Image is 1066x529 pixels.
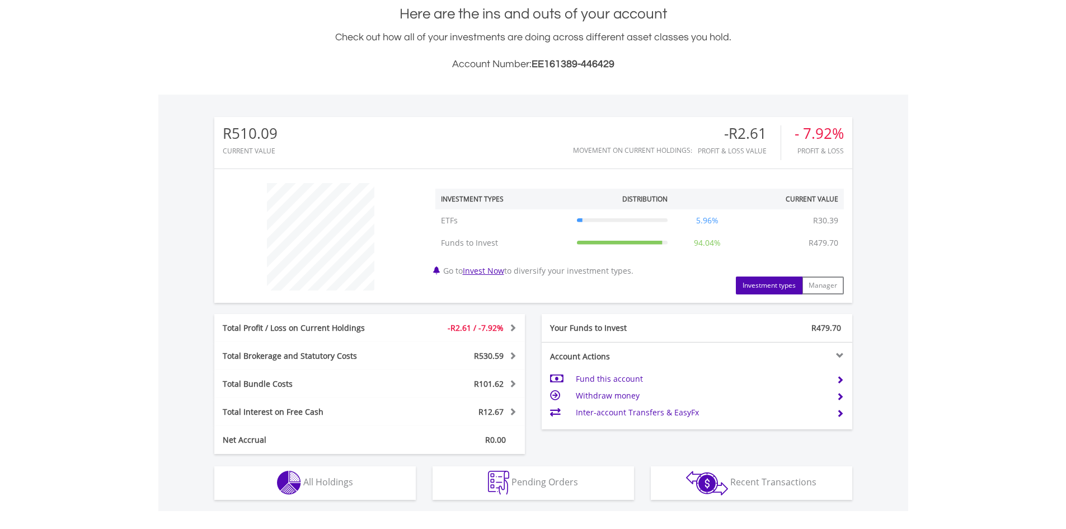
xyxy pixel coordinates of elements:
div: Distribution [622,194,668,204]
span: Pending Orders [511,476,578,488]
span: -R2.61 / -7.92% [448,322,504,333]
td: R479.70 [803,232,844,254]
div: Movement on Current Holdings: [573,147,692,154]
div: Total Bundle Costs [214,378,396,390]
div: Your Funds to Invest [542,322,697,334]
img: pending_instructions-wht.png [488,471,509,495]
td: Fund this account [576,371,827,387]
div: Go to to diversify your investment types. [427,177,852,294]
h3: Account Number: [214,57,852,72]
span: R0.00 [485,434,506,445]
button: Recent Transactions [651,466,852,500]
img: transactions-zar-wht.png [686,471,728,495]
td: Withdraw money [576,387,827,404]
div: Total Profit / Loss on Current Holdings [214,322,396,334]
div: Profit & Loss [795,147,844,155]
h1: Here are the ins and outs of your account [214,4,852,24]
span: Recent Transactions [730,476,816,488]
div: Net Accrual [214,434,396,446]
button: Investment types [736,277,802,294]
div: - 7.92% [795,125,844,142]
div: -R2.61 [698,125,781,142]
span: R530.59 [474,350,504,361]
div: Profit & Loss Value [698,147,781,155]
button: Manager [802,277,844,294]
div: Check out how all of your investments are doing across different asset classes you hold. [214,30,852,72]
span: All Holdings [303,476,353,488]
button: Pending Orders [433,466,634,500]
img: holdings-wht.png [277,471,301,495]
div: Total Interest on Free Cash [214,406,396,418]
th: Current Value [741,189,844,209]
td: Funds to Invest [435,232,571,254]
th: Investment Types [435,189,571,209]
td: R30.39 [807,209,844,232]
span: R479.70 [811,322,841,333]
div: Account Actions [542,351,697,362]
td: Inter-account Transfers & EasyFx [576,404,827,421]
div: Total Brokerage and Statutory Costs [214,350,396,362]
div: CURRENT VALUE [223,147,278,155]
span: R101.62 [474,378,504,389]
button: All Holdings [214,466,416,500]
td: 94.04% [673,232,741,254]
td: 5.96% [673,209,741,232]
span: EE161389-446429 [532,59,614,69]
a: Invest Now [463,265,504,276]
td: ETFs [435,209,571,232]
span: R12.67 [478,406,504,417]
div: R510.09 [223,125,278,142]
